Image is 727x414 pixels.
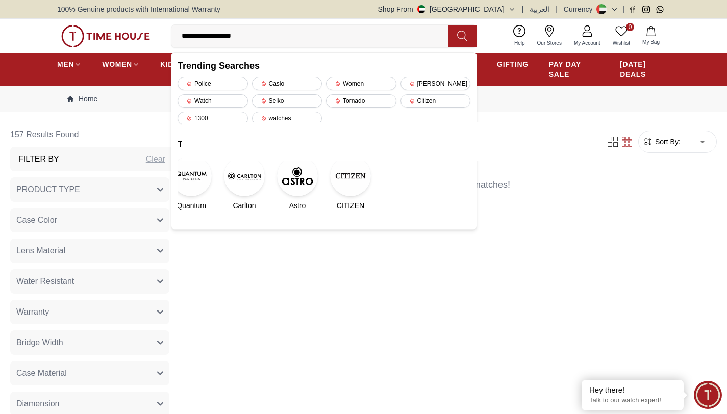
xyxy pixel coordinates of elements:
[636,24,666,48] button: My Bag
[57,59,74,69] span: MEN
[178,137,470,151] h2: Top Brands
[549,55,599,84] a: PAY DAY SALE
[531,23,568,49] a: Our Stores
[178,112,248,125] div: 1300
[530,4,549,14] button: العربية
[231,156,258,211] a: CarltonCarlton
[284,156,311,211] a: AstroAstro
[556,4,558,14] span: |
[10,239,169,263] button: Lens Material
[177,200,206,211] span: Quantum
[508,23,531,49] a: Help
[626,23,634,31] span: 0
[10,122,173,147] h6: 157 Results Found
[607,23,636,49] a: 0Wishlist
[57,86,670,112] nav: Breadcrumb
[102,55,140,73] a: WOMEN
[252,94,322,108] div: Seiko
[10,177,169,202] button: PRODUCT TYPE
[224,156,265,196] img: Carlton
[178,59,470,73] h2: Trending Searches
[400,77,471,90] div: [PERSON_NAME]
[57,55,82,73] a: MEN
[10,208,169,232] button: Case Color
[67,94,97,104] a: Home
[171,156,212,196] img: Quantum
[620,59,670,80] span: [DATE] DEALS
[10,300,169,324] button: Warranty
[10,330,169,355] button: Bridge Width
[277,156,318,196] img: Astro
[653,137,681,147] span: Sort By:
[629,6,636,13] a: Facebook
[522,4,524,14] span: |
[643,137,681,147] button: Sort By:
[589,396,676,405] p: Talk to our watch expert!
[656,6,664,13] a: Whatsapp
[16,214,57,226] span: Case Color
[252,112,322,125] div: watches
[160,55,186,73] a: KIDS
[16,398,59,410] span: Diamension
[609,39,634,47] span: Wishlist
[570,39,605,47] span: My Account
[326,77,396,90] div: Women
[642,6,650,13] a: Instagram
[564,4,597,14] div: Currency
[146,153,165,165] div: Clear
[57,4,220,14] span: 100% Genuine products with International Warranty
[61,25,150,47] img: ...
[400,94,471,108] div: Citizen
[337,156,364,211] a: CITIZENCITIZEN
[589,385,676,395] div: Hey there!
[102,59,132,69] span: WOMEN
[289,200,306,211] span: Astro
[16,306,49,318] span: Warranty
[10,361,169,385] button: Case Material
[178,77,248,90] div: Police
[178,94,248,108] div: Watch
[417,5,425,13] img: United Arab Emirates
[178,156,205,211] a: QuantumQuantum
[16,275,74,288] span: Water Resistant
[638,38,664,46] span: My Bag
[337,200,364,211] span: CITIZEN
[497,55,529,73] a: GIFTING
[497,59,529,69] span: GIFTING
[16,184,80,196] span: PRODUCT TYPE
[549,59,599,80] span: PAY DAY SALE
[233,200,256,211] span: Carlton
[330,156,371,196] img: CITIZEN
[510,39,529,47] span: Help
[378,4,516,14] button: Shop From[GEOGRAPHIC_DATA]
[16,337,63,349] span: Bridge Width
[252,77,322,90] div: Casio
[620,55,670,84] a: [DATE] DEALS
[694,381,722,409] div: Chat Widget
[16,367,67,379] span: Case Material
[16,245,65,257] span: Lens Material
[10,269,169,294] button: Water Resistant
[533,39,566,47] span: Our Stores
[326,94,396,108] div: Tornado
[622,4,624,14] span: |
[160,59,179,69] span: KIDS
[18,153,59,165] h3: Filter By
